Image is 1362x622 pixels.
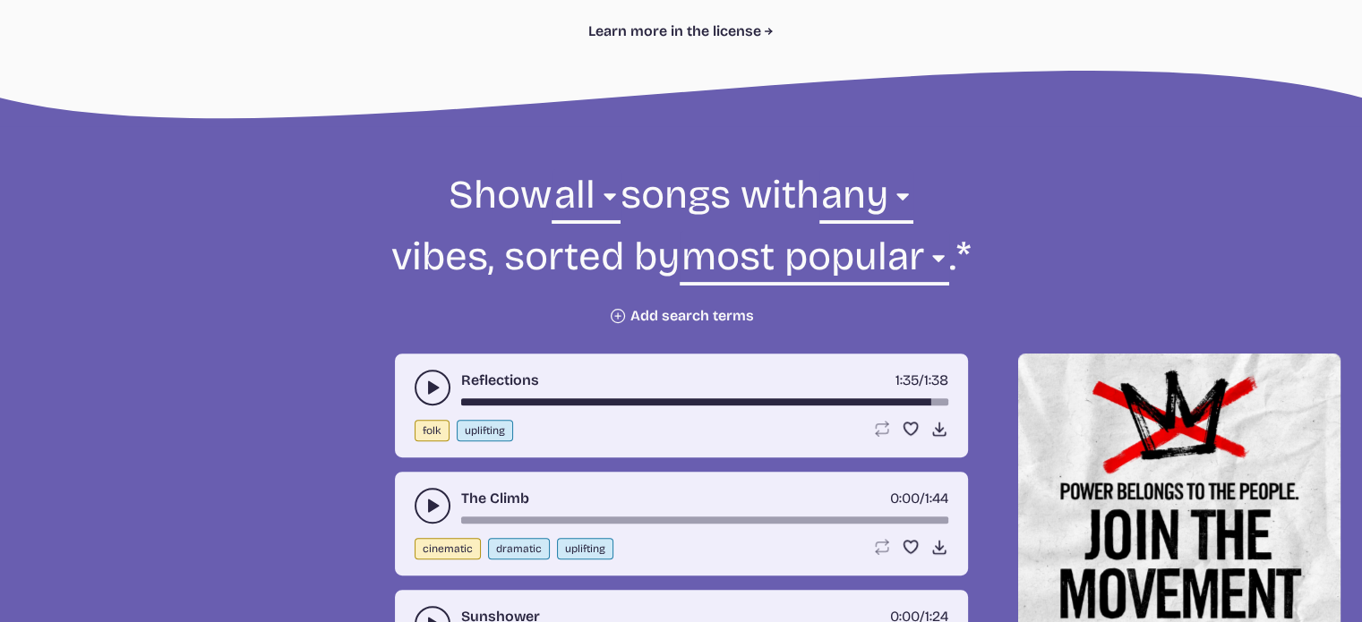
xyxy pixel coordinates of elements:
[890,488,948,509] div: /
[890,490,920,507] span: timer
[680,231,949,293] select: sorting
[609,307,754,325] button: Add search terms
[552,169,620,231] select: genre
[461,516,948,524] div: song-time-bar
[873,420,891,438] button: Loop
[194,169,1169,325] form: Show songs with vibes, sorted by .
[457,420,513,441] button: uplifting
[895,371,919,388] span: timer
[461,370,539,391] a: Reflections
[488,538,550,559] button: dramatic
[588,21,774,42] a: Learn more in the license
[819,169,913,231] select: vibe
[924,371,948,388] span: 1:38
[873,538,891,556] button: Loop
[415,420,450,441] button: folk
[415,538,481,559] button: cinematic
[415,488,450,524] button: play-pause toggle
[461,398,948,405] div: song-time-bar
[415,370,450,405] button: play-pause toggle
[902,538,920,556] button: Favorite
[557,538,613,559] button: uplifting
[925,490,948,507] span: 1:44
[461,488,529,509] a: The Climb
[902,420,920,438] button: Favorite
[895,370,948,391] div: /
